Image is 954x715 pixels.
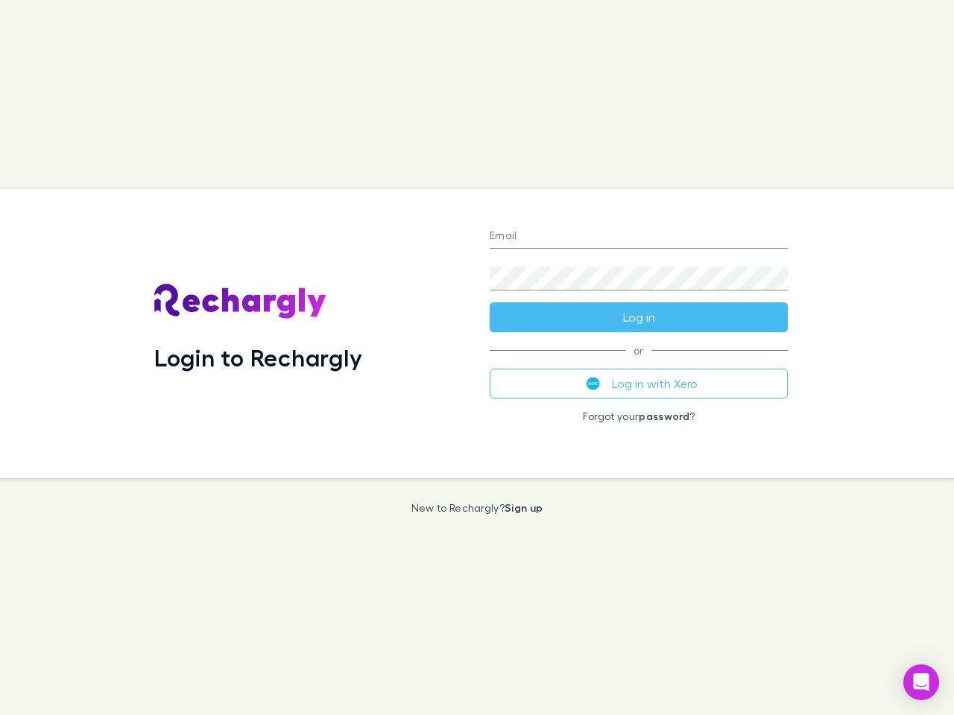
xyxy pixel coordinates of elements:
button: Log in [490,302,788,332]
img: Rechargly's Logo [154,284,327,320]
span: or [490,350,788,351]
a: Sign up [505,501,543,514]
button: Log in with Xero [490,369,788,398]
div: Open Intercom Messenger [903,664,939,700]
img: Xero's logo [587,377,600,390]
a: password [639,410,689,422]
h1: Login to Rechargly [154,343,362,372]
p: Forgot your ? [490,410,788,422]
p: New to Rechargly? [411,502,543,514]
